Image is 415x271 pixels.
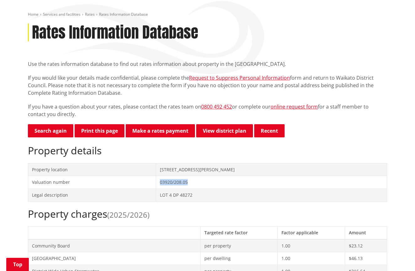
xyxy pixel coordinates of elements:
[99,12,148,17] span: Rates Information Database
[28,145,387,157] h2: Property details
[28,12,39,17] a: Home
[43,12,81,17] a: Services and facilities
[28,163,156,176] td: Property location
[126,124,195,137] a: Make a rates payment
[201,103,232,110] a: 0800 492 452
[28,124,73,137] a: Search again
[200,239,277,252] td: per property
[156,176,387,189] td: 03920/208.05
[28,12,387,17] nav: breadcrumb
[189,74,290,81] a: Request to Suppress Personal Information
[28,176,156,189] td: Valuation number
[254,124,285,137] button: Recent
[345,226,387,239] th: Amount
[156,163,387,176] td: [STREET_ADDRESS][PERSON_NAME]
[107,210,150,220] span: (2025/2026)
[156,189,387,201] td: LOT 4 DP 48272
[196,124,253,137] a: View district plan
[271,103,318,110] a: online request form
[75,124,124,137] button: Print this page
[28,103,387,118] p: If you have a question about your rates, please contact the rates team on or complete our for a s...
[386,245,409,267] iframe: Messenger Launcher
[85,12,95,17] a: Rates
[6,258,29,271] a: Top
[278,239,345,252] td: 1.00
[345,252,387,265] td: $46.13
[345,239,387,252] td: $23.12
[28,74,387,97] p: If you would like your details made confidential, please complete the form and return to Waikato ...
[28,189,156,201] td: Legal description
[28,60,387,68] p: Use the rates information database to find out rates information about property in the [GEOGRAPHI...
[200,226,277,239] th: Targeted rate factor
[278,252,345,265] td: 1.00
[200,252,277,265] td: per dwelling
[278,226,345,239] th: Factor applicable
[28,208,387,220] h2: Property charges
[28,239,201,252] td: Community Board
[32,24,198,42] h1: Rates Information Database
[28,252,201,265] td: [GEOGRAPHIC_DATA]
